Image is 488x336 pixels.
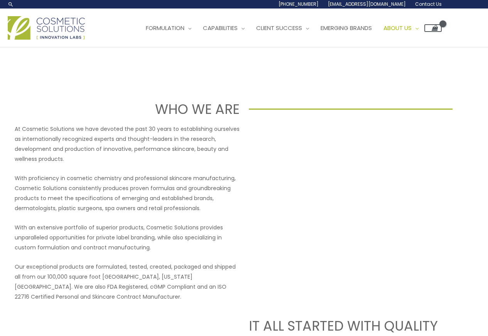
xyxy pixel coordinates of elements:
[279,1,319,7] span: [PHONE_NUMBER]
[250,17,315,40] a: Client Success
[15,173,240,213] p: With proficiency in cosmetic chemistry and professional skincare manufacturing, Cosmetic Solution...
[197,17,250,40] a: Capabilities
[8,1,14,7] a: Search icon link
[328,1,406,7] span: [EMAIL_ADDRESS][DOMAIN_NAME]
[140,17,197,40] a: Formulation
[315,17,378,40] a: Emerging Brands
[249,124,474,250] iframe: Get to know Cosmetic Solutions Private Label Skin Care
[383,24,412,32] span: About Us
[15,262,240,302] p: Our exceptional products are formulated, tested, created, packaged and shipped all from our 100,0...
[146,24,184,32] span: Formulation
[415,1,442,7] span: Contact Us
[424,24,442,32] a: View Shopping Cart, empty
[256,24,302,32] span: Client Success
[134,17,442,40] nav: Site Navigation
[15,222,240,252] p: With an extensive portfolio of superior products, Cosmetic Solutions provides unparalleled opport...
[321,24,372,32] span: Emerging Brands
[35,100,240,119] h1: WHO WE ARE
[378,17,424,40] a: About Us
[203,24,238,32] span: Capabilities
[15,124,240,164] p: At Cosmetic Solutions we have devoted the past 30 years to establishing ourselves as internationa...
[8,16,85,40] img: Cosmetic Solutions Logo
